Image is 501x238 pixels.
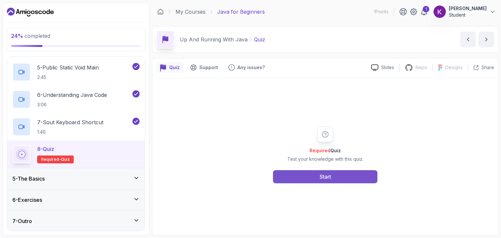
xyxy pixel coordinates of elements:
button: next content [478,32,494,47]
p: Designs [445,64,463,71]
span: completed [11,33,50,39]
p: [PERSON_NAME] [449,5,487,12]
h3: 7 - Outro [12,217,32,225]
p: Support [199,64,218,71]
button: 5-The Basics [7,168,145,189]
a: Slides [366,64,399,71]
p: 1 Points [374,8,388,15]
button: 6-Exercises [7,189,145,210]
a: Dashboard [157,8,164,15]
button: 8-QuizRequired-quiz [12,145,140,163]
a: Dashboard [7,7,54,17]
p: Test your knowledge with this quiz. [287,156,363,162]
p: Java for Beginners [217,8,265,16]
a: 1 [420,8,428,16]
span: quiz [61,157,70,162]
p: Quiz [254,36,265,43]
p: Any issues? [237,64,265,71]
img: user profile image [433,6,446,18]
a: My Courses [175,8,205,16]
button: 6-Understanding Java Code3:06 [12,90,140,109]
p: Share [481,64,494,71]
button: 5-Public Static Void Main2:45 [12,63,140,81]
h2: Quiz [287,147,363,154]
p: 5 - Public Static Void Main [37,64,99,71]
button: quiz button [156,62,184,73]
span: Required [310,148,330,153]
p: 6 - Understanding Java Code [37,91,107,99]
span: 24 % [11,33,23,39]
p: Slides [381,64,394,71]
p: 7 - Sout Keyboard Shortcut [37,118,103,126]
button: Share [468,64,494,71]
p: 8 - Quiz [37,145,54,153]
p: 1:46 [37,129,103,135]
button: 7-Sout Keyboard Shortcut1:46 [12,118,140,136]
h3: 6 - Exercises [12,196,42,204]
p: Student [449,12,487,18]
button: previous content [460,32,476,47]
button: Feedback button [224,62,269,73]
p: Quiz [169,64,180,71]
button: Support button [186,62,222,73]
div: 1 [423,6,429,12]
div: Start [320,173,331,181]
p: 3:06 [37,101,107,108]
p: Up And Running With Java [180,36,248,43]
button: user profile image[PERSON_NAME]Student [433,5,496,18]
p: 2:45 [37,74,99,81]
button: Start [273,170,377,183]
h3: 5 - The Basics [12,175,45,183]
span: Required- [41,157,61,162]
button: 7-Outro [7,211,145,231]
p: Repo [416,64,427,71]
